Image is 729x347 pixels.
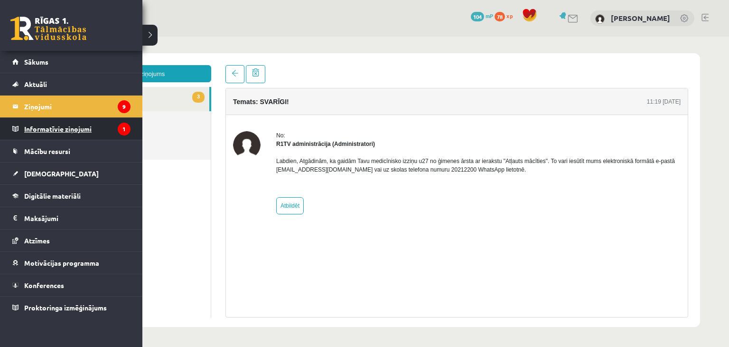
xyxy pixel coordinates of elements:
span: Proktoringa izmēģinājums [24,303,107,312]
a: Mācību resursi [12,140,131,162]
span: mP [486,12,493,19]
a: Jauns ziņojums [28,29,173,46]
span: xp [506,12,513,19]
a: Nosūtītie [28,75,173,99]
img: Svjatoslavs Vasilijs Kudrjavcevs [595,14,605,24]
legend: Ziņojumi [24,96,131,117]
legend: Maksājumi [24,207,131,229]
a: Ziņojumi9 [12,96,131,117]
a: Digitālie materiāli [12,185,131,207]
a: Informatīvie ziņojumi1 [12,118,131,140]
span: Konferences [24,281,64,289]
p: Labdien, Atgādinām, ka gaidām Tavu medicīnisko izziņu u27 no ģimenes ārsta ar ierakstu "Atļauts m... [238,120,643,137]
a: Sākums [12,51,131,73]
a: 3Ienākošie [28,50,171,75]
span: 78 [495,12,505,21]
div: No: [238,95,643,103]
span: Motivācijas programma [24,259,99,267]
a: Aktuāli [12,73,131,95]
a: Proktoringa izmēģinājums [12,297,131,318]
a: Motivācijas programma [12,252,131,274]
a: 78 xp [495,12,517,19]
span: Sākums [24,58,48,66]
a: Atzīmes [12,230,131,251]
span: Digitālie materiāli [24,192,81,200]
span: Atzīmes [24,236,50,245]
i: 9 [118,100,131,113]
a: [PERSON_NAME] [611,13,670,23]
span: 3 [154,55,167,66]
a: Dzēstie [28,99,173,123]
h4: Temats: SVARĪGI! [195,61,251,69]
a: [DEMOGRAPHIC_DATA] [12,163,131,184]
i: 1 [118,123,131,135]
img: R1TV administrācija [195,95,223,122]
span: [DEMOGRAPHIC_DATA] [24,169,99,178]
a: Rīgas 1. Tālmācības vidusskola [10,17,86,40]
div: 11:19 [DATE] [609,61,643,69]
span: 104 [471,12,484,21]
span: Mācību resursi [24,147,70,155]
a: 104 mP [471,12,493,19]
legend: Informatīvie ziņojumi [24,118,131,140]
span: Aktuāli [24,80,47,88]
strong: R1TV administrācija (Administratori) [238,104,337,111]
a: Atbildēt [238,161,266,178]
a: Konferences [12,274,131,296]
a: Maksājumi [12,207,131,229]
